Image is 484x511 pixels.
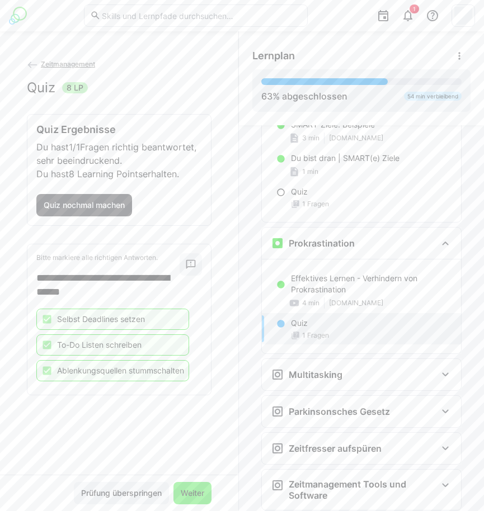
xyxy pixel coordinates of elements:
p: Quiz [291,318,308,329]
h2: Quiz [27,79,55,96]
button: Prüfung überspringen [74,482,169,504]
input: Skills und Lernpfade durchsuchen… [101,11,301,21]
span: 8 Learning Points [69,168,143,179]
span: 8 LP [67,82,83,93]
span: 1 [413,6,416,12]
p: Quiz [291,186,308,197]
button: Weiter [173,482,212,504]
div: % abgeschlossen [261,89,347,103]
h3: Parkinsonsches Gesetz [289,406,390,417]
p: To-Do Listen schreiben [57,339,142,351]
span: Prüfung überspringen [79,488,163,499]
a: Zeitmanagement [27,60,95,68]
span: Quiz nochmal machen [42,200,126,211]
p: Du hast erhalten. [36,167,202,181]
h3: Multitasking [289,369,342,380]
h3: Prokrastination [289,238,355,249]
span: [DOMAIN_NAME] [329,299,383,307]
span: 63 [261,91,272,102]
p: Du hast Fragen richtig beantwortet, sehr beeindruckend. [36,140,202,167]
h3: Zeitfresser aufspüren [289,443,382,454]
h3: Zeitmanagement Tools und Software [289,479,436,501]
span: 1 Fragen [302,200,329,209]
span: Weiter [179,488,206,499]
p: Du bist dran | SMART(e) Ziele [291,153,400,164]
p: Bitte markiere alle richtigen Antworten. [36,253,180,262]
p: Ablenkungsquellen stummschalten [57,365,184,376]
span: 1 min [302,167,318,176]
span: Zeitmanagement [41,60,95,68]
h3: Quiz Ergebnisse [36,124,202,136]
button: Quiz nochmal machen [36,194,132,216]
span: [DOMAIN_NAME] [329,134,383,143]
span: 1/1 [69,141,80,153]
span: 4 min [302,299,319,307]
span: 1 Fragen [302,331,329,340]
span: Lernplan [252,50,295,62]
div: 54 min verbleibend [404,92,462,101]
span: 3 min [302,134,319,143]
p: Selbst Deadlines setzen [57,314,145,325]
p: Effektives Lernen - Verhindern von Prokrastination [291,273,452,295]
